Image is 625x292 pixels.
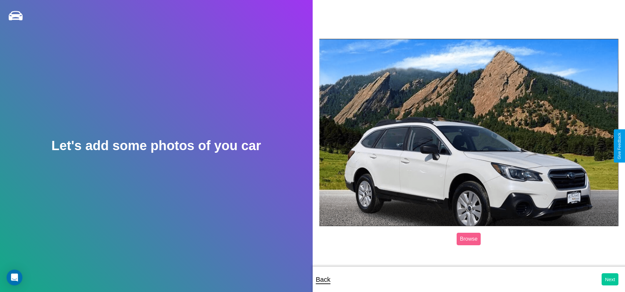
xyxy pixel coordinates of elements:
div: Give Feedback [617,133,622,159]
button: Next [602,273,618,285]
div: Open Intercom Messenger [7,270,22,285]
label: Browse [457,233,481,245]
h2: Let's add some photos of you car [51,138,261,153]
img: posted [319,39,619,226]
p: Back [316,274,330,285]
